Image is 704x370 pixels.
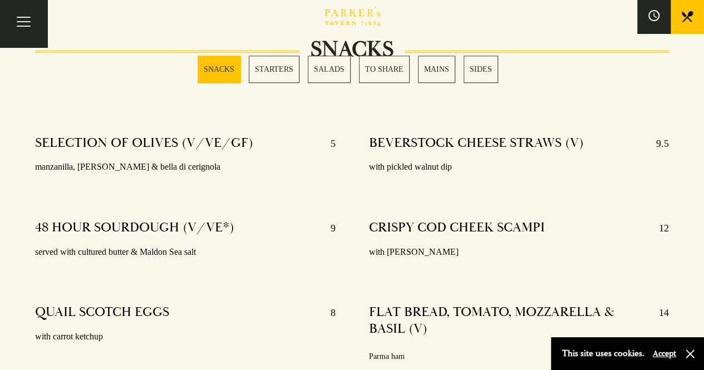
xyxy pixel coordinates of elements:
h4: SELECTION OF OLIVES (V/VE/GF) [35,135,253,152]
p: 5 [319,135,336,152]
p: 9.5 [645,135,669,152]
h4: QUAIL SCOTCH EGGS [35,304,169,322]
h4: BEVERSTOCK CHEESE STRAWS (V) [369,135,584,152]
p: manzanilla, [PERSON_NAME] & bella di cerignola [35,159,335,175]
p: with pickled walnut dip [369,159,669,175]
h4: CRISPY COD CHEEK SCAMPI [369,219,545,237]
a: 2 / 6 [249,56,299,83]
p: with [PERSON_NAME] [369,244,669,260]
button: Accept [653,348,676,359]
a: 6 / 6 [464,56,498,83]
p: This site uses cookies. [562,346,644,362]
p: 14 [648,304,669,337]
p: 8 [319,304,336,322]
p: Parma ham [369,349,405,363]
button: Close and accept [685,348,696,359]
p: with carrot ketchup [35,329,335,345]
p: 9 [319,219,336,237]
h4: FLAT BREAD, TOMATO, MOZZARELLA & BASIL (V) [369,304,648,337]
a: 1 / 6 [198,56,240,83]
a: 4 / 6 [359,56,410,83]
p: 12 [648,219,669,237]
a: 5 / 6 [418,56,455,83]
p: served with cultured butter & Maldon Sea salt [35,244,335,260]
a: 3 / 6 [308,56,351,83]
h4: 48 HOUR SOURDOUGH (V/VE*) [35,219,234,237]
